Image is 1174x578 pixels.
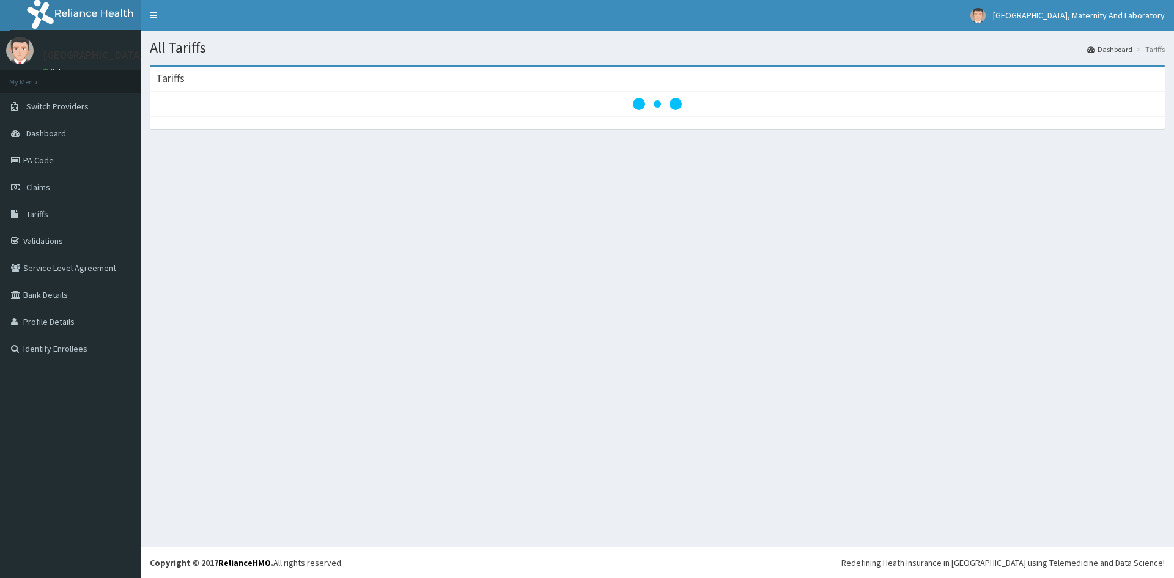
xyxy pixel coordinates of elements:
[26,128,66,139] span: Dashboard
[156,73,185,84] h3: Tariffs
[43,50,271,61] p: [GEOGRAPHIC_DATA], Maternity And Laboratory
[970,8,986,23] img: User Image
[1087,44,1132,54] a: Dashboard
[218,557,271,568] a: RelianceHMO
[841,557,1165,569] div: Redefining Heath Insurance in [GEOGRAPHIC_DATA] using Telemedicine and Data Science!
[633,80,682,128] svg: audio-loading
[150,40,1165,56] h1: All Tariffs
[43,67,72,75] a: Online
[6,37,34,64] img: User Image
[1134,44,1165,54] li: Tariffs
[141,547,1174,578] footer: All rights reserved.
[150,557,273,568] strong: Copyright © 2017 .
[26,209,48,220] span: Tariffs
[26,182,50,193] span: Claims
[26,101,89,112] span: Switch Providers
[993,10,1165,21] span: [GEOGRAPHIC_DATA], Maternity And Laboratory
